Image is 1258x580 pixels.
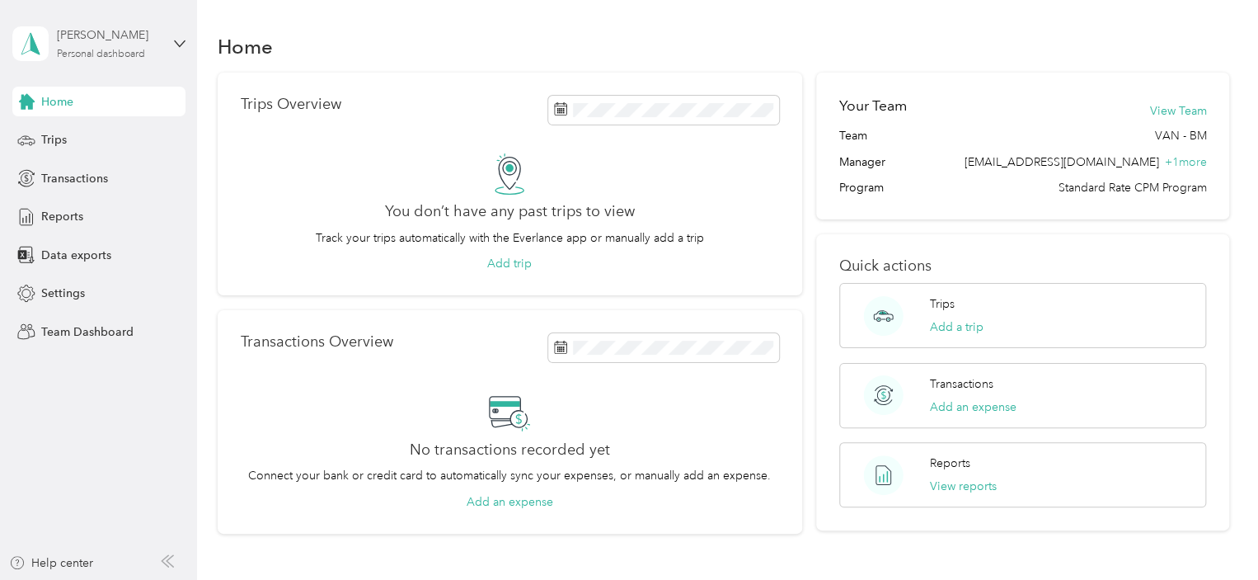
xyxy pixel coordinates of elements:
h1: Home [218,38,273,55]
p: Quick actions [839,257,1206,275]
span: Home [41,93,73,111]
button: Add trip [487,255,532,272]
span: Reports [41,208,83,225]
p: Reports [930,455,970,472]
div: Personal dashboard [57,50,145,59]
p: Trips [930,295,955,313]
button: Help center [9,554,93,572]
span: [EMAIL_ADDRESS][DOMAIN_NAME] [964,155,1158,169]
span: Manager [839,153,885,171]
h2: You don’t have any past trips to view [385,203,635,220]
span: Team Dashboard [41,323,134,341]
h2: No transactions recorded yet [410,441,610,459]
span: Transactions [41,170,108,187]
button: Add a trip [930,318,983,336]
span: Settings [41,285,85,302]
span: Standard Rate CPM Program [1058,179,1206,196]
p: Transactions [930,375,993,393]
p: Connect your bank or credit card to automatically sync your expenses, or manually add an expense. [248,467,771,484]
span: Team [839,127,867,144]
span: + 1 more [1164,155,1206,169]
iframe: Everlance-gr Chat Button Frame [1166,488,1258,580]
span: VAN - BM [1154,127,1206,144]
p: Transactions Overview [241,333,393,351]
p: Track your trips automatically with the Everlance app or manually add a trip [316,229,704,247]
button: View Team [1149,102,1206,120]
button: Add an expense [467,493,553,511]
button: Add an expense [930,398,1016,416]
span: Data exports [41,247,111,264]
h2: Your Team [839,96,907,116]
span: Trips [41,131,67,149]
p: Trips Overview [241,96,341,113]
div: [PERSON_NAME] [57,26,160,44]
span: Program [839,179,884,196]
button: View reports [930,478,997,495]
